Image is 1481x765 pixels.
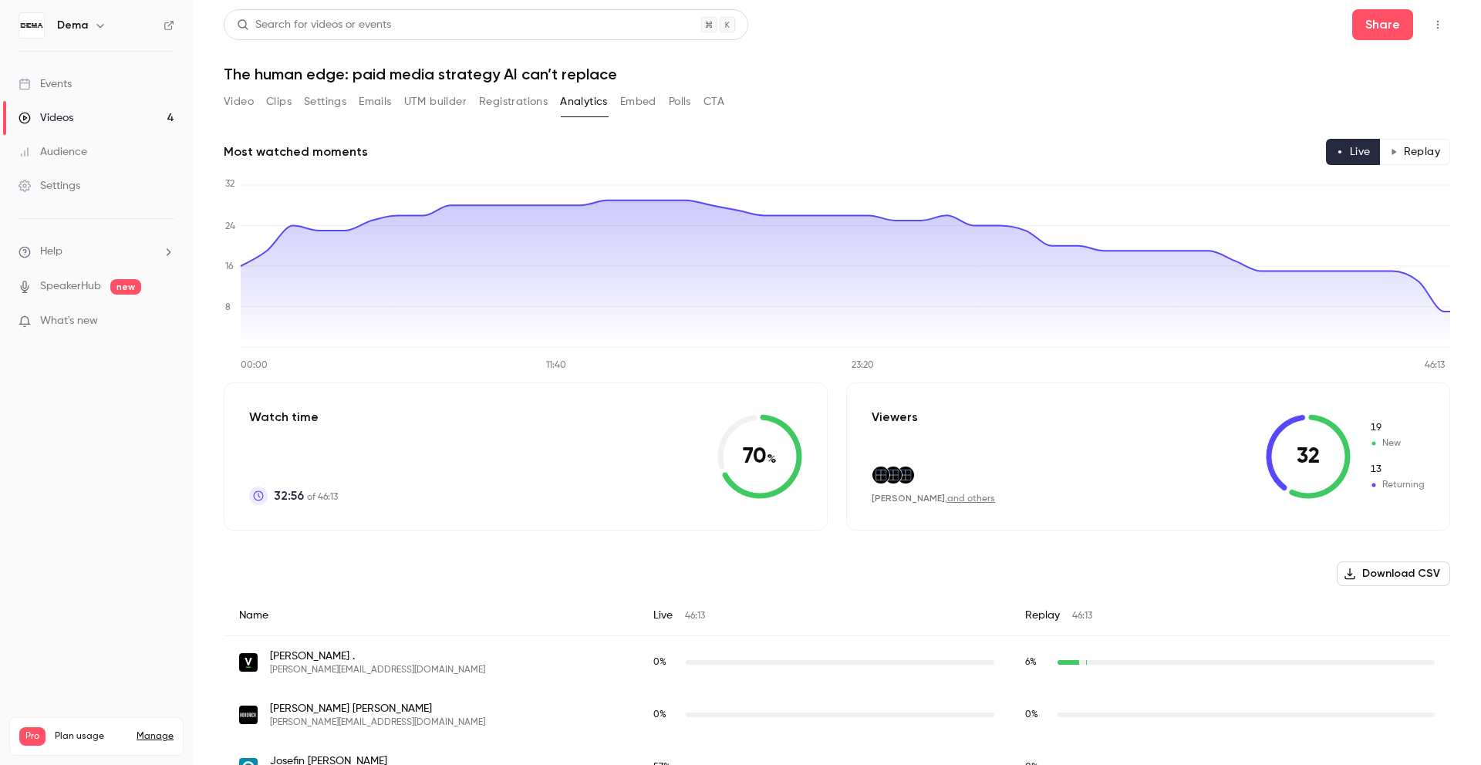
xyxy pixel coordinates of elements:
[669,89,691,114] button: Polls
[19,178,80,194] div: Settings
[270,664,485,676] span: [PERSON_NAME][EMAIL_ADDRESS][DOMAIN_NAME]
[225,303,231,312] tspan: 8
[304,89,346,114] button: Settings
[872,492,995,505] div: ,
[224,143,368,161] h2: Most watched moments
[653,710,666,720] span: 0 %
[546,361,566,370] tspan: 11:40
[249,408,338,426] p: Watch time
[19,727,46,746] span: Pro
[872,467,889,484] img: dema.ai
[852,361,874,370] tspan: 23:20
[897,467,914,484] img: dema.ai
[653,708,678,722] span: Live watch time
[479,89,548,114] button: Registrations
[156,315,174,329] iframe: Noticeable Trigger
[560,89,608,114] button: Analytics
[224,595,638,636] div: Name
[274,487,304,505] span: 32:56
[1337,561,1450,586] button: Download CSV
[19,244,174,260] li: help-dropdown-opener
[620,89,656,114] button: Embed
[1025,655,1050,669] span: Replay watch time
[137,730,174,743] a: Manage
[224,65,1450,83] h1: The human edge: paid media strategy AI can’t replace
[1425,361,1445,370] tspan: 46:13
[703,89,724,114] button: CTA
[872,408,918,426] p: Viewers
[653,658,666,667] span: 0 %
[239,653,258,672] img: vervaunt.com
[55,730,127,743] span: Plan usage
[19,110,73,126] div: Videos
[225,180,234,189] tspan: 32
[1025,710,1038,720] span: 0 %
[266,89,292,114] button: Clips
[270,649,485,664] span: [PERSON_NAME] .
[1425,12,1450,37] button: Top Bar Actions
[40,244,62,260] span: Help
[1380,139,1450,165] button: Replay
[19,13,44,38] img: Dema
[1369,421,1425,435] span: New
[1369,478,1425,492] span: Returning
[19,76,72,92] div: Events
[274,487,338,505] p: of 46:13
[224,636,1450,689] div: josh@vervaunt.com
[224,89,254,114] button: Video
[237,17,391,33] div: Search for videos or events
[1369,463,1425,477] span: Returning
[241,361,268,370] tspan: 00:00
[270,716,485,729] span: [PERSON_NAME][EMAIL_ADDRESS][DOMAIN_NAME]
[1025,708,1050,722] span: Replay watch time
[885,467,902,484] img: dema.ai
[1072,612,1092,621] span: 46:13
[1369,436,1425,450] span: New
[225,222,235,231] tspan: 24
[40,278,101,295] a: SpeakerHub
[359,89,391,114] button: Emails
[1025,658,1037,667] span: 6 %
[653,655,678,669] span: Live watch time
[947,494,995,504] a: and others
[40,313,98,329] span: What's new
[270,701,485,716] span: [PERSON_NAME] [PERSON_NAME]
[1352,9,1413,40] button: Share
[404,89,467,114] button: UTM builder
[685,612,705,621] span: 46:13
[872,493,945,504] span: [PERSON_NAME]
[638,595,1010,636] div: Live
[224,689,1450,741] div: chloe.anderson@hoodrichuk.com
[239,706,258,724] img: hoodrichuk.com
[225,262,234,271] tspan: 16
[110,279,141,295] span: new
[57,18,88,33] h6: Dema
[19,144,87,160] div: Audience
[1326,139,1381,165] button: Live
[1010,595,1451,636] div: Replay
